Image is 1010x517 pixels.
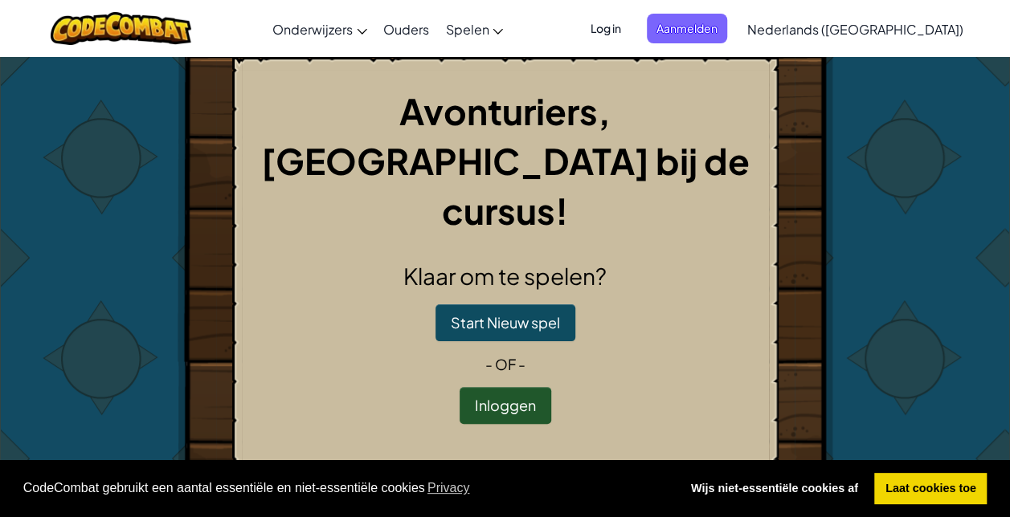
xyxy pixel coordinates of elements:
h1: Avonturiers, [GEOGRAPHIC_DATA] bij de cursus! [246,86,765,235]
a: learn more about cookies [425,476,472,500]
span: - [516,355,525,373]
button: Log in [581,14,631,43]
button: Inloggen [460,387,551,424]
span: of [495,355,516,373]
button: Start Nieuw spel [435,304,575,341]
span: CodeCombat gebruikt een aantal essentiële en niet-essentiële cookies [23,476,668,500]
img: CodeCombat logo [51,12,191,45]
span: Nederlands ([GEOGRAPHIC_DATA]) [747,21,963,38]
h2: Klaar om te spelen? [246,259,765,293]
span: Onderwijzers [272,21,353,38]
button: Aanmelden [647,14,727,43]
a: Spelen [437,7,511,51]
span: - [485,355,495,373]
a: Nederlands ([GEOGRAPHIC_DATA]) [739,7,971,51]
span: Spelen [445,21,489,38]
a: allow cookies [874,473,987,505]
a: deny cookies [680,473,869,505]
a: Ouders [375,7,437,51]
a: Onderwijzers [264,7,375,51]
